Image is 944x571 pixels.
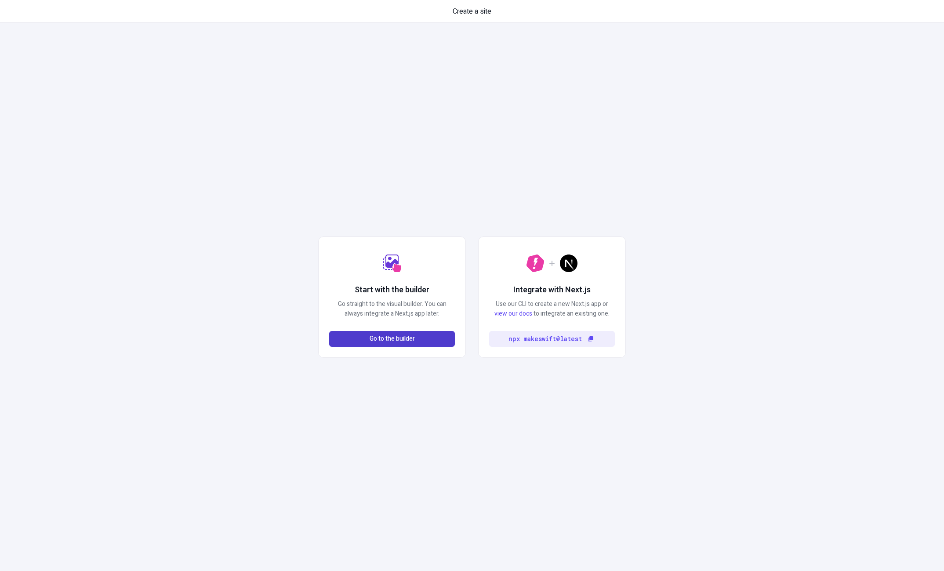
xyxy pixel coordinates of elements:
p: Use our CLI to create a new Next.js app or to integrate an existing one. [489,299,615,319]
h2: Start with the builder [355,284,429,296]
p: Go straight to the visual builder. You can always integrate a Next.js app later. [329,299,455,319]
span: Go to the builder [370,334,415,344]
span: Create a site [453,6,491,17]
code: npx makeswift@latest [508,334,582,344]
h2: Integrate with Next.js [513,284,591,296]
button: Go to the builder [329,331,455,347]
a: view our docs [494,309,532,318]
